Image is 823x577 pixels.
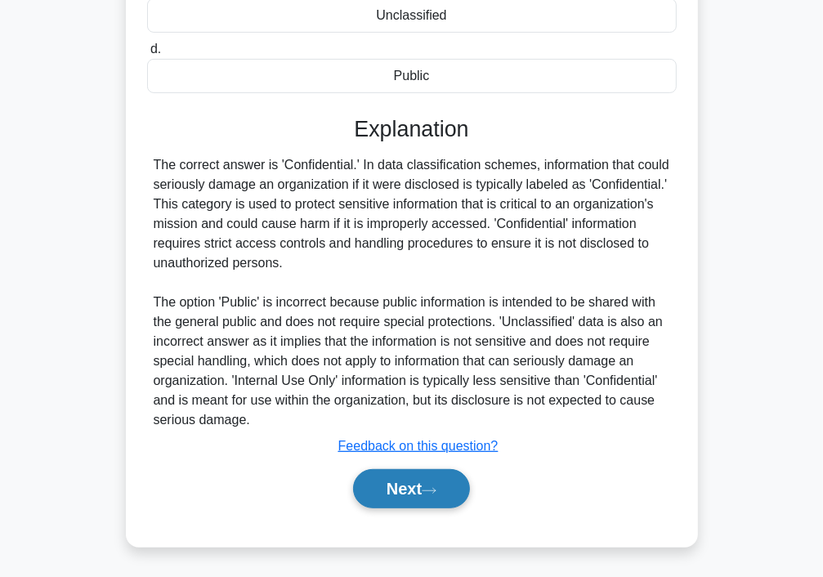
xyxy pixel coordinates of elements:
h3: Explanation [157,116,667,142]
a: Feedback on this question? [338,439,499,453]
div: The correct answer is 'Confidential.' In data classification schemes, information that could seri... [154,155,670,430]
button: Next [353,469,470,508]
span: d. [150,42,161,56]
div: Public [147,59,677,93]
